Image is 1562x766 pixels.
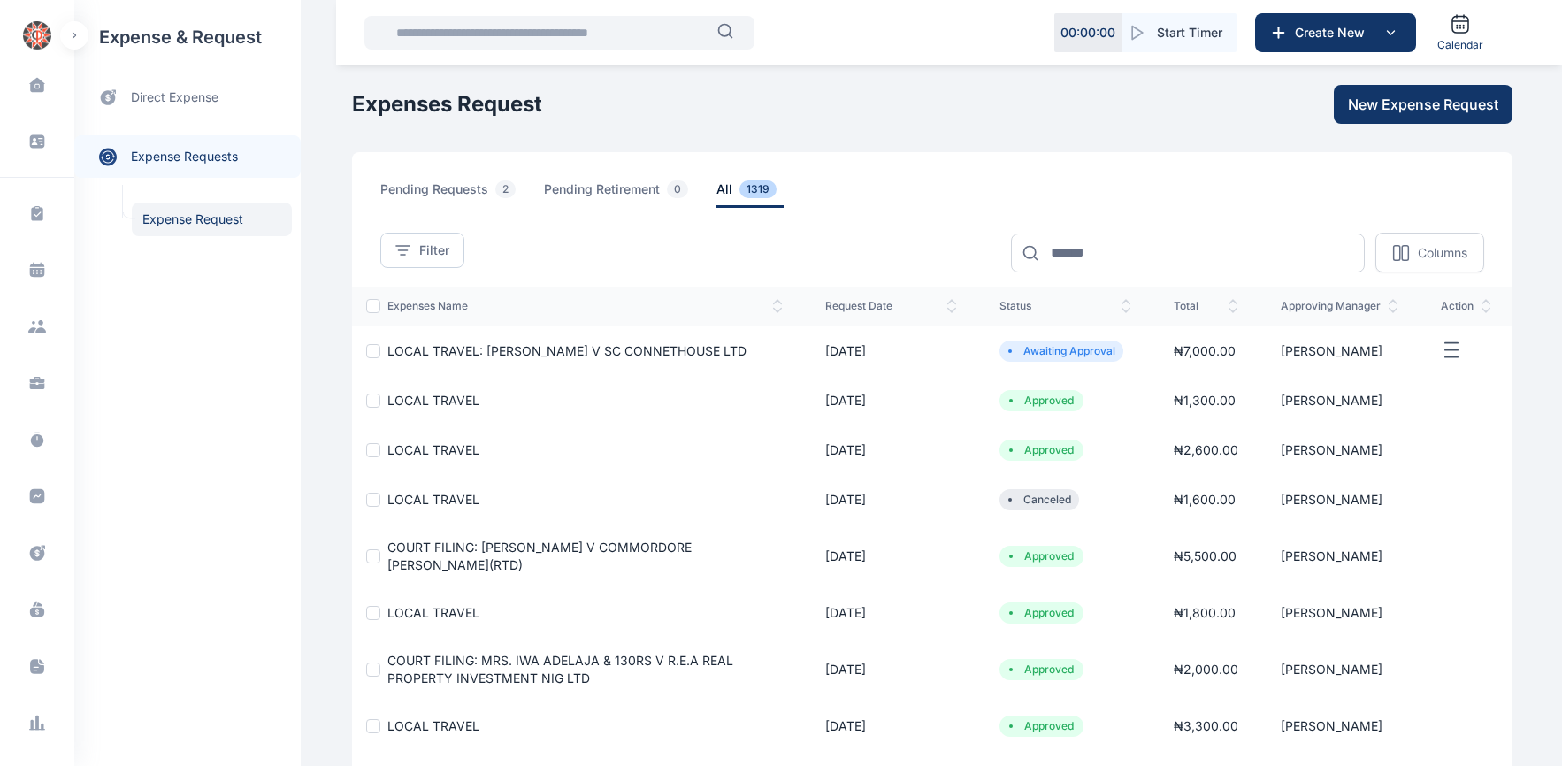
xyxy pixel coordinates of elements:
button: Start Timer [1122,13,1237,52]
a: pending requests2 [380,180,544,208]
span: all [716,180,784,208]
td: [PERSON_NAME] [1260,638,1420,701]
li: Approved [1007,719,1076,733]
span: ₦ 2,600.00 [1174,442,1238,457]
li: Approved [1007,549,1076,563]
span: total [1174,299,1238,313]
span: action [1441,299,1491,313]
a: COURT FILING: MRS. IWA ADELAJA & 130RS V R.E.A REAL PROPERTY INVESTMENT NIG LTD [387,653,733,686]
td: [DATE] [804,525,978,588]
span: ₦ 3,300.00 [1174,718,1238,733]
span: ₦ 1,600.00 [1174,492,1236,507]
div: expense requests [74,121,301,178]
a: LOCAL TRAVEL [387,718,479,733]
span: ₦ 7,000.00 [1174,343,1236,358]
span: ₦ 2,000.00 [1174,662,1238,677]
li: Approved [1007,443,1076,457]
span: Calendar [1437,38,1483,52]
a: LOCAL TRAVEL: [PERSON_NAME] V SC CONNETHOUSE LTD [387,343,747,358]
span: request date [825,299,957,313]
td: [PERSON_NAME] [1260,588,1420,638]
span: Start Timer [1157,24,1222,42]
a: LOCAL TRAVEL [387,492,479,507]
td: [DATE] [804,588,978,638]
a: Calendar [1430,6,1490,59]
button: Create New [1255,13,1416,52]
span: ₦ 1,300.00 [1174,393,1236,408]
a: LOCAL TRAVEL [387,393,479,408]
span: pending retirement [544,180,695,208]
p: Columns [1418,244,1467,262]
li: Approved [1007,606,1076,620]
span: expenses Name [387,299,783,313]
li: Canceled [1007,493,1072,507]
span: approving manager [1281,299,1398,313]
td: [DATE] [804,326,978,376]
a: direct expense [74,74,301,121]
li: Awaiting Approval [1007,344,1116,358]
a: Expense Request [132,203,292,236]
button: Columns [1375,233,1484,272]
span: Filter [419,241,449,259]
button: New Expense Request [1334,85,1512,124]
a: LOCAL TRAVEL [387,442,479,457]
td: [DATE] [804,425,978,475]
td: [PERSON_NAME] [1260,326,1420,376]
span: ₦ 1,800.00 [1174,605,1236,620]
td: [PERSON_NAME] [1260,525,1420,588]
span: New Expense Request [1348,94,1498,115]
li: Approved [1007,394,1076,408]
span: Create New [1288,24,1380,42]
p: 00 : 00 : 00 [1060,24,1115,42]
td: [DATE] [804,475,978,525]
td: [DATE] [804,701,978,751]
a: pending retirement0 [544,180,716,208]
h1: Expenses Request [352,90,542,119]
td: [PERSON_NAME] [1260,475,1420,525]
span: status [999,299,1131,313]
td: [PERSON_NAME] [1260,701,1420,751]
span: ₦ 5,500.00 [1174,548,1237,563]
span: 1319 [739,180,777,198]
a: COURT FILING: [PERSON_NAME] V COMMORDORE [PERSON_NAME](RTD) [387,540,692,572]
td: [DATE] [804,638,978,701]
a: LOCAL TRAVEL [387,605,479,620]
td: [PERSON_NAME] [1260,425,1420,475]
span: pending requests [380,180,523,208]
span: 2 [495,180,516,198]
td: [PERSON_NAME] [1260,376,1420,425]
a: expense requests [74,135,301,178]
li: Approved [1007,663,1076,677]
button: Filter [380,233,464,268]
span: direct expense [131,88,218,107]
td: [DATE] [804,376,978,425]
span: 0 [667,180,688,198]
a: all1319 [716,180,805,208]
